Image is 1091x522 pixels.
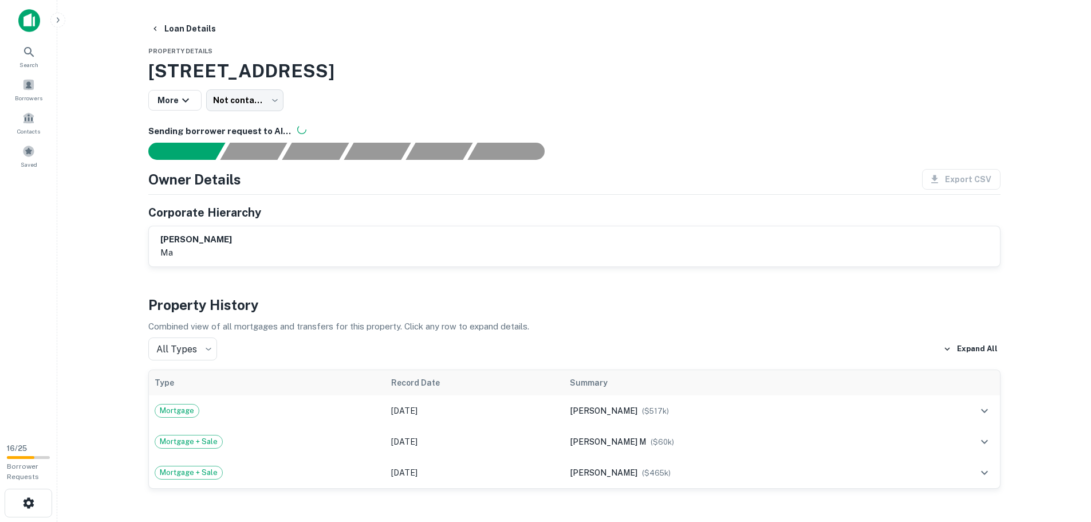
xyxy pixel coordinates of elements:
div: AI fulfillment process complete. [468,143,558,160]
th: Type [149,370,385,395]
iframe: Chat Widget [1034,430,1091,485]
div: Principals found, AI now looking for contact information... [344,143,411,160]
span: [PERSON_NAME] [570,406,637,415]
span: Search [19,60,38,69]
span: Borrower Requests [7,462,39,481]
th: Record Date [385,370,564,395]
div: Sending borrower request to AI... [135,143,220,160]
td: [DATE] [385,457,564,488]
h6: [PERSON_NAME] [160,233,232,246]
a: Borrowers [3,74,54,105]
span: Saved [21,160,37,169]
a: Saved [3,140,54,171]
a: Contacts [3,107,54,138]
h3: [STREET_ADDRESS] [148,57,1001,85]
button: More [148,90,202,111]
span: ($ 60k ) [651,438,674,446]
h4: Property History [148,295,1001,315]
div: Your request is received and processing... [220,143,287,160]
td: [DATE] [385,395,564,426]
span: Mortgage + Sale [155,436,222,448]
div: Documents found, AI parsing details... [282,143,349,160]
span: Mortgage [155,405,199,417]
span: Borrowers [15,93,42,103]
span: ($ 517k ) [642,407,669,415]
button: expand row [975,463,994,482]
span: ($ 465k ) [642,469,671,477]
div: Not contacted [206,89,283,111]
td: [DATE] [385,426,564,457]
div: Principals found, still searching for contact information. This may take time... [405,143,472,160]
th: Summary [564,370,908,395]
span: [PERSON_NAME] [570,468,637,477]
img: capitalize-icon.png [18,9,40,32]
h4: Owner Details [148,169,241,190]
span: 16 / 25 [7,444,27,453]
p: ma [160,246,232,260]
h6: Sending borrower request to AI... [148,125,1001,138]
p: Combined view of all mortgages and transfers for this property. Click any row to expand details. [148,320,1001,333]
h5: Corporate Hierarchy [148,204,261,221]
div: All Types [148,337,217,360]
a: Search [3,41,54,72]
button: expand row [975,432,994,452]
button: Expand All [940,340,1001,358]
span: Contacts [17,127,40,136]
button: expand row [975,401,994,421]
span: Property Details [148,48,212,54]
button: Loan Details [146,18,220,39]
span: [PERSON_NAME] m [570,437,646,446]
span: Mortgage + Sale [155,467,222,478]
